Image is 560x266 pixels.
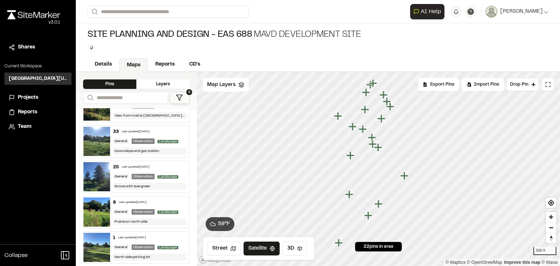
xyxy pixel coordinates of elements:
div: Map marker [361,105,370,114]
button: Search [83,92,96,104]
span: [PERSON_NAME] [500,8,542,16]
div: Layers [136,79,190,89]
div: General [113,174,129,179]
img: User [486,6,497,17]
span: Site Planning and Design - EAS 688 [87,29,252,41]
div: Grove with evergreen [113,183,187,190]
div: Prairie on north side [113,218,187,225]
div: Last updated [DATE] [118,236,146,240]
div: No pins available to export [418,78,459,91]
div: Map marker [369,140,378,149]
div: Map marker [369,79,378,88]
div: Last updated [DATE] [122,165,149,169]
div: Map marker [345,190,355,199]
span: Reports [18,108,37,116]
span: Team [18,123,31,131]
p: Current Workspace [4,63,71,70]
span: Import Pins [474,81,499,88]
div: General [113,209,129,215]
div: 8 [113,199,116,206]
div: Downslope and gas station [113,148,187,154]
div: Map marker [366,80,376,90]
button: Reset bearing to north [546,233,556,243]
div: Last updated [DATE] [122,130,149,134]
div: General [113,245,129,250]
div: View from trail at [GEOGRAPHIC_DATA] in [GEOGRAPHIC_DATA], highway noise and road noise very loud [113,112,187,119]
a: CD's [182,58,207,71]
button: Open AI Assistant [410,4,444,19]
button: [PERSON_NAME] [486,6,548,17]
div: North side parking lot [113,254,187,261]
img: file [83,197,110,227]
button: 2 [170,92,190,104]
a: Maps [119,58,148,72]
div: 1 [113,235,115,241]
div: Observation [132,245,155,250]
span: 2 [186,89,192,95]
div: Import Pins into your project [462,78,504,91]
span: Drop Pin [510,81,528,88]
div: General [113,138,129,144]
span: Landscape [157,175,178,179]
h3: [GEOGRAPHIC_DATA][US_STATE] SEAS-EAS 688 Site Planning and Design [9,75,67,82]
a: Details [87,58,119,71]
span: Landscape [157,211,178,214]
div: Map marker [377,63,387,73]
div: Open AI Assistant [410,4,447,19]
div: Map marker [349,122,358,132]
span: AI Help [421,7,441,16]
a: OpenStreetMap [467,260,502,265]
div: Last updated [DATE] [119,200,147,205]
a: Mapbox logo [199,255,231,264]
span: Collapse [4,251,28,260]
a: Team [9,123,67,131]
button: Zoom out [546,222,556,233]
a: Reports [9,108,67,116]
span: Landscape [157,246,178,249]
button: 59°F [206,217,234,231]
canvas: Map [197,72,560,266]
a: Map feedback [504,260,540,265]
span: Zoom out [546,223,556,233]
div: Map marker [359,125,368,134]
div: Map marker [374,199,384,209]
button: Edit Tags [87,44,96,52]
div: Map marker [362,88,372,97]
div: 500 ft [533,247,556,255]
a: Maxar [541,260,558,265]
div: Map marker [334,112,343,121]
div: Map marker [364,211,374,220]
span: Projects [18,94,38,102]
div: Oh geez...please don't... [7,19,60,26]
div: Map marker [368,133,377,142]
img: rebrand.png [7,10,60,19]
a: Projects [9,94,67,102]
button: Zoom in [546,212,556,222]
div: MAVD Development Site [87,29,361,41]
button: Drop Pin [507,78,539,91]
button: Find my location [546,197,556,208]
div: Map marker [400,171,410,181]
span: 59 ° F [218,220,230,228]
a: Mapbox [446,260,466,265]
div: Map marker [380,90,389,100]
div: Map marker [346,151,356,160]
div: Map marker [386,102,396,112]
img: file [83,127,110,156]
div: Map marker [383,97,392,106]
img: file [83,233,110,262]
span: Export Pins [430,81,454,88]
div: Observation [132,209,155,215]
button: 3D [283,242,307,255]
button: Search [87,6,101,18]
div: Observation [132,174,155,179]
div: Map marker [377,114,387,124]
div: 25 [113,164,119,171]
img: file [83,162,110,191]
span: Landscape [157,140,178,143]
span: 22 pins in area [363,243,393,250]
div: Pins [83,79,136,89]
